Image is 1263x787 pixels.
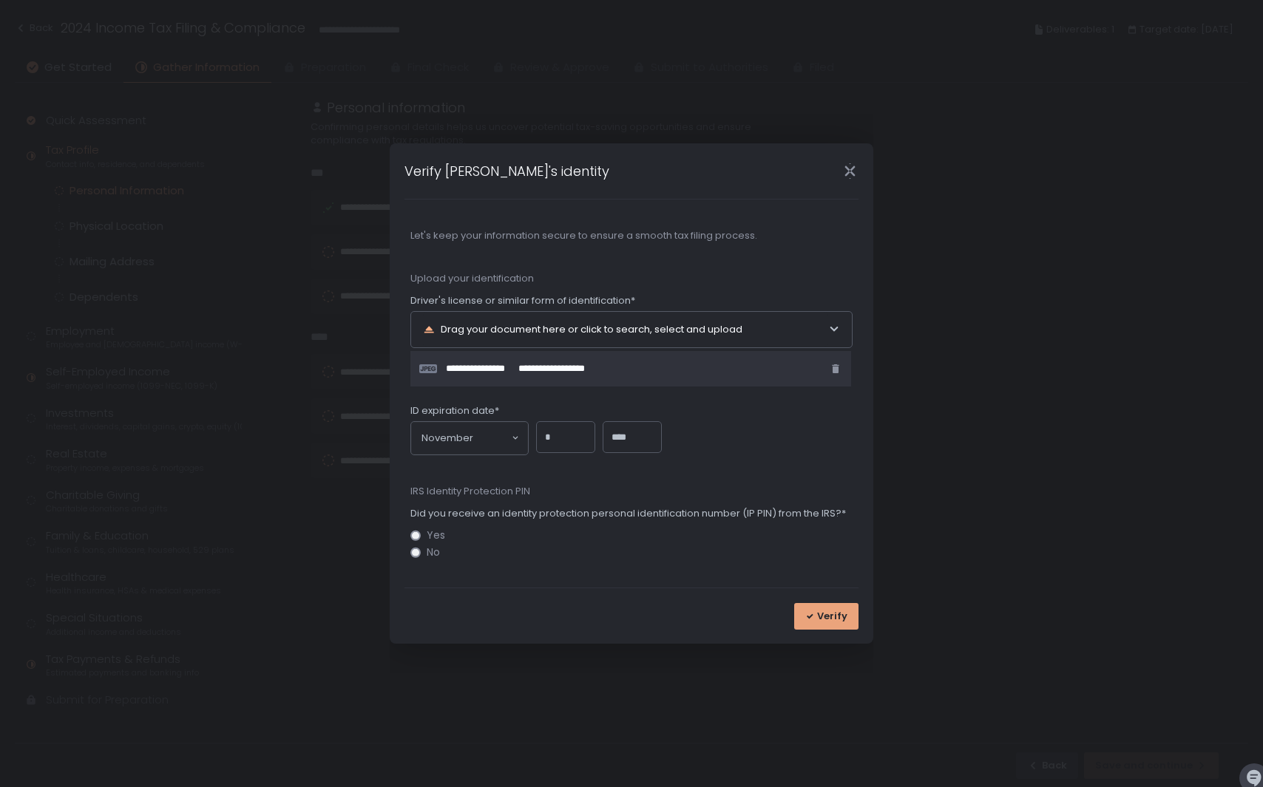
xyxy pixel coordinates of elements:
input: Search for option [473,431,510,446]
span: ID expiration date* [410,404,499,418]
span: Upload your identification [410,272,853,285]
span: No [427,547,440,558]
h1: Verify [PERSON_NAME]'s identity [404,161,609,181]
span: Verify [817,610,847,623]
input: No [410,548,421,558]
span: Yes [427,530,445,541]
span: Let's keep your information secure to ensure a smooth tax filing process. [410,229,853,242]
div: Search for option [411,422,528,454]
span: IRS Identity Protection PIN [410,485,853,498]
button: Verify [794,603,859,630]
span: Did you receive an identity protection personal identification number (IP PIN) from the IRS?* [410,507,846,520]
div: Close [826,163,873,180]
span: Driver's license or similar form of identification* [410,294,635,307]
span: November [421,431,473,446]
input: Yes [410,530,421,540]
